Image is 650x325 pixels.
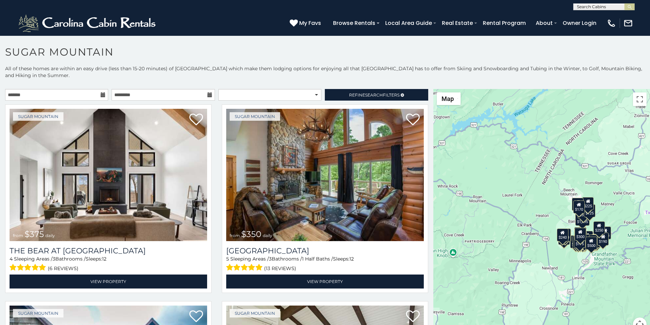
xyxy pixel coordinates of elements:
button: Toggle fullscreen view [633,92,647,106]
div: $175 [574,235,586,248]
a: Owner Login [559,17,600,29]
h3: The Bear At Sugar Mountain [10,246,207,255]
span: $350 [241,229,261,239]
img: White-1-2.png [17,13,159,33]
div: $200 [581,231,593,244]
a: Grouse Moor Lodge from $350 daily [226,109,424,241]
a: Add to favorites [406,310,420,324]
a: My Favs [290,19,323,28]
div: $500 [586,237,597,250]
div: $190 [597,233,609,246]
div: $300 [575,228,586,241]
a: Add to favorites [189,113,203,127]
a: View Property [10,275,207,289]
div: $195 [589,235,601,248]
a: Rental Program [479,17,529,29]
span: daily [45,233,55,238]
span: 3 [53,256,55,262]
a: View Property [226,275,424,289]
span: daily [263,233,272,238]
span: 12 [349,256,354,262]
a: About [532,17,556,29]
span: from [13,233,23,238]
span: $375 [25,229,44,239]
span: (6 reviews) [48,264,78,273]
a: Add to favorites [189,310,203,324]
span: 12 [102,256,106,262]
div: $155 [573,236,584,249]
a: Sugar Mountain [13,309,63,317]
a: [GEOGRAPHIC_DATA] [226,246,424,255]
a: Add to favorites [406,113,420,127]
div: $240 [572,198,584,211]
span: from [230,233,240,238]
span: My Favs [299,19,321,27]
span: (13 reviews) [264,264,296,273]
img: Grouse Moor Lodge [226,109,424,241]
span: Search [365,92,383,98]
div: $155 [600,226,611,239]
div: Sleeping Areas / Bathrooms / Sleeps: [226,255,424,273]
span: 3 [269,256,272,262]
div: $125 [584,204,595,217]
h3: Grouse Moor Lodge [226,246,424,255]
div: $240 [557,228,568,241]
a: RefineSearchFilters [325,89,428,101]
div: $1,095 [575,213,590,226]
span: 1 Half Baths / [302,256,333,262]
div: $190 [574,227,586,240]
span: Map [442,95,454,102]
a: Sugar Mountain [230,112,280,121]
button: Change map style [437,92,461,105]
a: The Bear At Sugar Mountain from $375 daily [10,109,207,241]
div: Sleeping Areas / Bathrooms / Sleeps: [10,255,207,273]
div: $225 [582,197,594,210]
span: 4 [10,256,13,262]
a: Sugar Mountain [230,309,280,317]
a: Browse Rentals [330,17,379,29]
span: 5 [226,256,229,262]
div: $250 [593,221,605,234]
img: The Bear At Sugar Mountain [10,109,207,241]
span: Refine Filters [349,92,400,98]
a: Sugar Mountain [13,112,63,121]
div: $170 [573,201,585,213]
a: Local Area Guide [382,17,435,29]
img: mail-regular-white.png [623,18,633,28]
img: phone-regular-white.png [607,18,616,28]
a: The Bear At [GEOGRAPHIC_DATA] [10,246,207,255]
a: Real Estate [438,17,476,29]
